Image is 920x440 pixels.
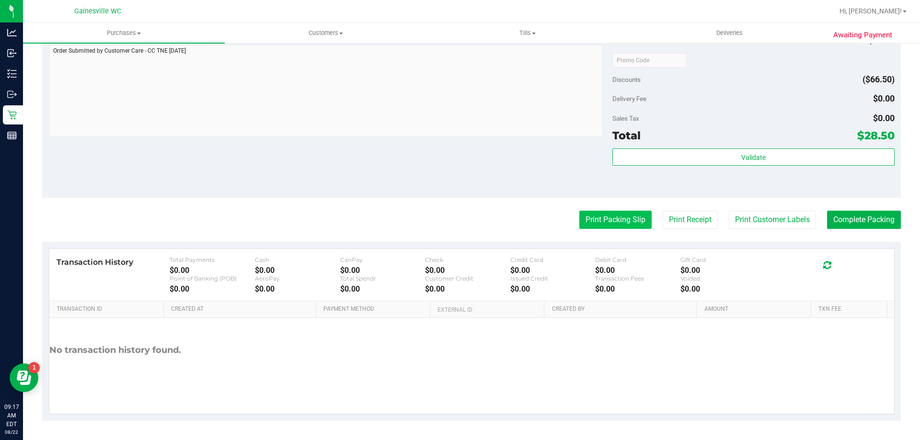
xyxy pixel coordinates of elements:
[510,275,596,282] div: Issued Credit
[612,114,639,122] span: Sales Tax
[612,37,636,45] span: Subtotal
[680,266,766,275] div: $0.00
[595,275,680,282] div: Transaction Fees
[7,28,17,37] inline-svg: Analytics
[170,256,255,263] div: Total Payments
[833,30,892,41] span: Awaiting Payment
[23,29,225,37] span: Purchases
[595,284,680,293] div: $0.00
[427,29,628,37] span: Tills
[839,7,902,15] span: Hi, [PERSON_NAME]!
[340,275,425,282] div: Total Spendr
[4,403,19,429] p: 09:17 AM EDT
[612,95,646,102] span: Delivery Fee
[7,69,17,79] inline-svg: Inventory
[873,113,895,123] span: $0.00
[818,305,883,313] a: Txn Fee
[426,23,628,43] a: Tills
[323,305,426,313] a: Payment Method
[171,305,312,313] a: Created At
[4,429,19,436] p: 08/22
[7,48,17,58] inline-svg: Inbound
[49,318,181,383] div: No transaction history found.
[680,275,766,282] div: Voided
[7,110,17,120] inline-svg: Retail
[510,266,596,275] div: $0.00
[612,71,641,88] span: Discounts
[703,29,756,37] span: Deliveries
[595,266,680,275] div: $0.00
[170,284,255,293] div: $0.00
[23,23,225,43] a: Purchases
[612,148,894,166] button: Validate
[28,362,40,373] iframe: Resource center unread badge
[873,93,895,103] span: $0.00
[7,90,17,99] inline-svg: Outbound
[827,211,901,229] button: Complete Packing
[340,266,425,275] div: $0.00
[425,266,510,275] div: $0.00
[612,129,641,142] span: Total
[552,305,693,313] a: Created By
[741,154,766,161] span: Validate
[10,363,38,392] iframe: Resource center
[579,211,652,229] button: Print Packing Slip
[612,53,687,68] input: Promo Code
[430,301,544,318] th: External ID
[225,23,426,43] a: Customers
[729,211,816,229] button: Print Customer Labels
[425,284,510,293] div: $0.00
[425,275,510,282] div: Customer Credit
[7,131,17,140] inline-svg: Reports
[340,256,425,263] div: CanPay
[868,35,895,45] span: $95.00
[74,7,121,15] span: Gainesville WC
[510,256,596,263] div: Credit Card
[680,256,766,263] div: Gift Card
[857,129,895,142] span: $28.50
[340,284,425,293] div: $0.00
[255,275,340,282] div: AeroPay
[255,256,340,263] div: Cash
[510,284,596,293] div: $0.00
[170,266,255,275] div: $0.00
[629,23,830,43] a: Deliveries
[57,305,160,313] a: Transaction ID
[704,305,807,313] a: Amount
[663,211,718,229] button: Print Receipt
[255,284,340,293] div: $0.00
[595,256,680,263] div: Debit Card
[862,74,895,84] span: ($66.50)
[680,284,766,293] div: $0.00
[425,256,510,263] div: Check
[225,29,426,37] span: Customers
[170,275,255,282] div: Point of Banking (POB)
[255,266,340,275] div: $0.00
